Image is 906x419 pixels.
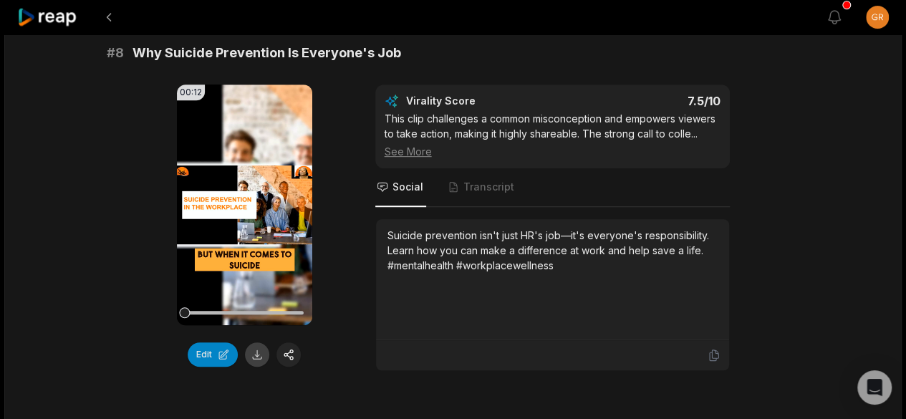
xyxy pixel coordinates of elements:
[387,228,718,273] div: Suicide prevention isn't just HR's job—it's everyone's responsibility. Learn how you can make a d...
[132,43,401,63] span: Why Suicide Prevention Is Everyone's Job
[375,168,730,207] nav: Tabs
[463,180,514,194] span: Transcript
[385,111,721,159] div: This clip challenges a common misconception and empowers viewers to take action, making it highly...
[107,43,124,63] span: # 8
[177,85,312,325] video: Your browser does not support mp4 format.
[188,342,238,367] button: Edit
[567,94,721,108] div: 7.5 /10
[406,94,560,108] div: Virality Score
[392,180,423,194] span: Social
[385,144,721,159] div: See More
[857,370,892,405] div: Open Intercom Messenger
